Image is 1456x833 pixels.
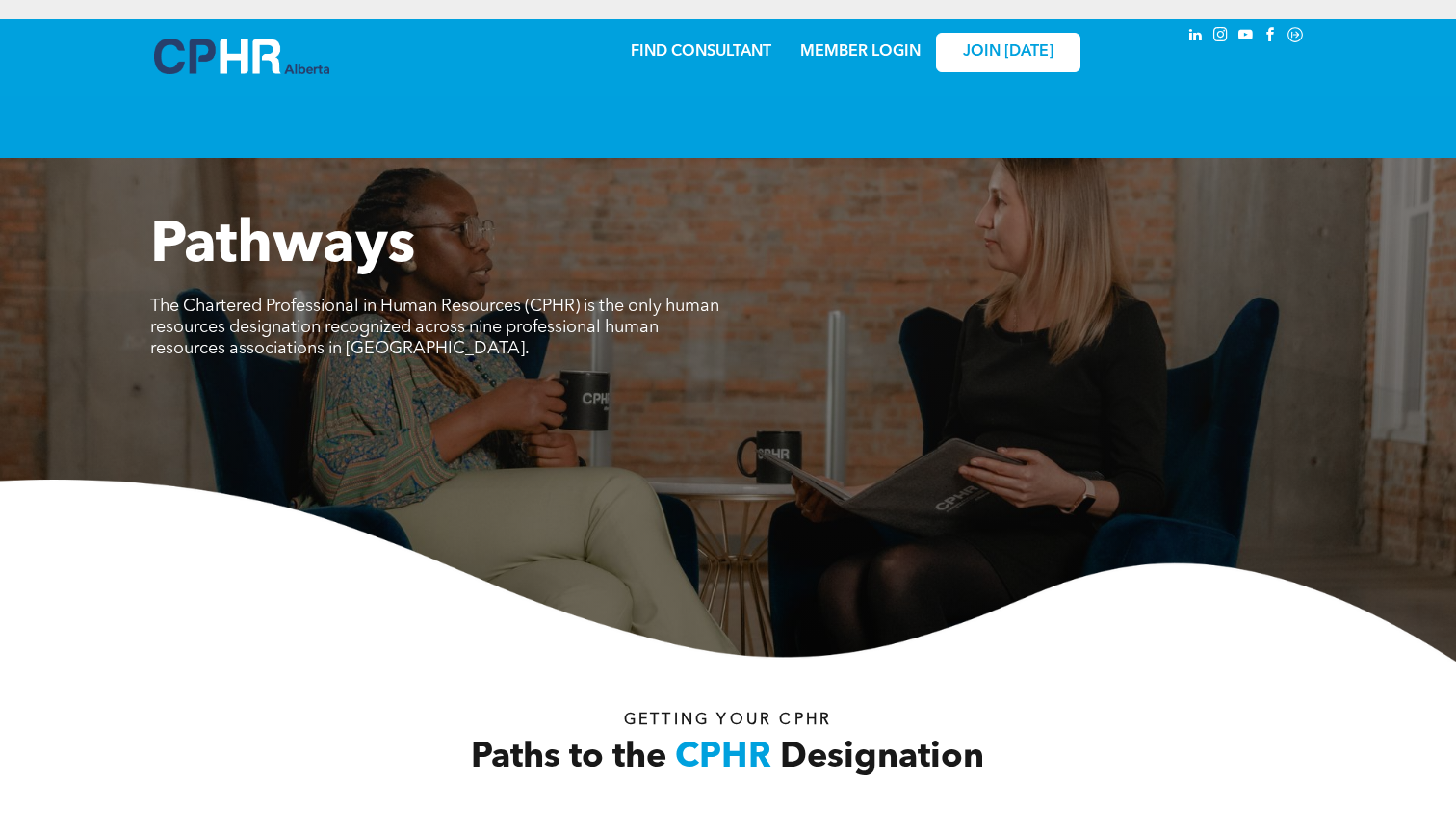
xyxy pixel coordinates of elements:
[800,44,921,60] a: MEMBER LOGIN
[1285,24,1306,50] a: Social network
[150,298,719,357] span: The Chartered Professional in Human Resources (CPHR) is the only human resources designation reco...
[1209,24,1231,50] a: instagram
[780,741,984,775] span: Designation
[154,39,329,74] img: A blue and white logo for cp alberta
[624,713,832,728] span: Getting your Cphr
[675,741,771,775] span: CPHR
[150,218,415,275] span: Pathways
[1260,24,1281,50] a: facebook
[1235,24,1256,50] a: youtube
[631,44,771,60] a: FIND CONSULTANT
[471,741,666,775] span: Paths to the
[1184,24,1206,50] a: linkedin
[963,43,1053,62] span: JOIN [DATE]
[936,33,1080,72] a: JOIN [DATE]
